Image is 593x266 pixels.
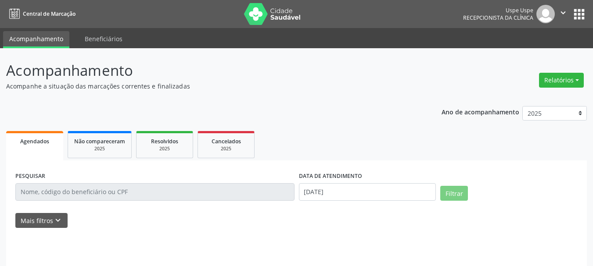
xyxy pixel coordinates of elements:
span: Resolvidos [151,138,178,145]
button: Filtrar [440,186,468,201]
button: Relatórios [539,73,584,88]
i: keyboard_arrow_down [53,216,63,225]
div: 2025 [143,145,187,152]
p: Acompanhamento [6,60,413,82]
span: Central de Marcação [23,10,75,18]
label: PESQUISAR [15,170,45,183]
p: Acompanhe a situação das marcações correntes e finalizadas [6,82,413,91]
p: Ano de acompanhamento [442,106,519,117]
span: Não compareceram [74,138,125,145]
div: 2025 [204,145,248,152]
div: 2025 [74,145,125,152]
span: Recepcionista da clínica [463,14,533,21]
img: img [536,5,555,23]
a: Acompanhamento [3,31,69,48]
a: Beneficiários [79,31,129,46]
button: apps [571,7,587,22]
div: Uspe Uspe [463,7,533,14]
span: Cancelados [212,138,241,145]
button: Mais filtroskeyboard_arrow_down [15,213,68,228]
input: Nome, código do beneficiário ou CPF [15,183,295,201]
span: Agendados [20,138,49,145]
a: Central de Marcação [6,7,75,21]
label: DATA DE ATENDIMENTO [299,170,362,183]
i:  [558,8,568,18]
button:  [555,5,571,23]
input: Selecione um intervalo [299,183,436,201]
